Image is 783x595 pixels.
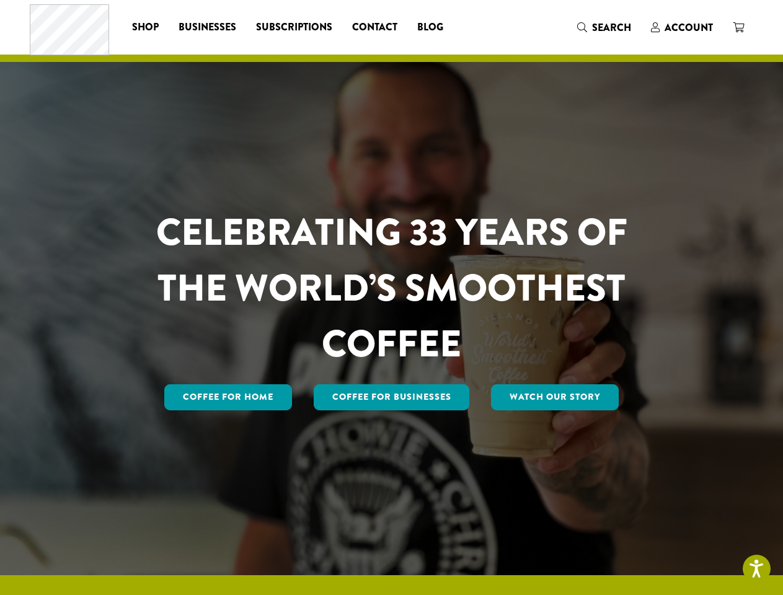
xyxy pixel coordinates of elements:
[179,20,236,35] span: Businesses
[352,20,397,35] span: Contact
[122,17,169,37] a: Shop
[120,205,664,372] h1: CELEBRATING 33 YEARS OF THE WORLD’S SMOOTHEST COFFEE
[164,384,292,410] a: Coffee for Home
[314,384,470,410] a: Coffee For Businesses
[592,20,631,35] span: Search
[567,17,641,38] a: Search
[132,20,159,35] span: Shop
[491,384,619,410] a: Watch Our Story
[256,20,332,35] span: Subscriptions
[665,20,713,35] span: Account
[417,20,443,35] span: Blog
